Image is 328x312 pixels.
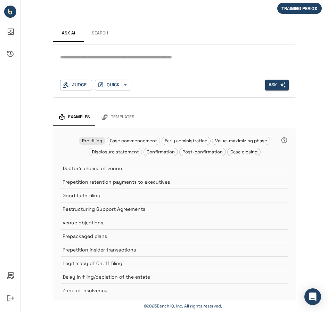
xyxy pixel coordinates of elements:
p: Venue objections [63,219,270,226]
div: Case closing [227,148,261,156]
p: Delay in filing/depletion of the estate [63,273,270,280]
button: Search [84,25,115,42]
div: Debtor's choice of venue [61,162,288,175]
p: Zone of insolvency [63,287,270,294]
p: Debtor's choice of venue [63,165,270,172]
div: Restructuring Support Agreements [61,202,288,216]
div: Disclosure statement [89,148,142,156]
span: Case closing [228,149,260,155]
p: Prepetition retention payments to executives [63,178,270,185]
div: Pre-filing [79,137,105,145]
span: Templates [111,114,134,120]
button: QUICK [95,80,131,90]
span: Pre-filing [79,138,105,144]
span: TRAINING PERIOD [277,6,322,11]
span: Ask AI [62,31,75,36]
div: Early administration [162,137,211,145]
div: Zone of insolvency [61,283,288,297]
div: Confirmation [143,148,178,156]
div: We are not billing you for your initial period of in-app activity. [277,3,325,14]
div: Prepetition retention payments to executives [61,175,288,189]
div: Case commencement [107,137,160,145]
div: Venue objections [61,216,288,229]
div: Legitimacy of Ch. 11 filing [61,256,288,270]
div: Open Intercom Messenger [304,288,321,305]
span: Value-maximizing phase [212,138,270,144]
p: Legitimacy of Ch. 11 filing [63,260,270,267]
div: Delay in filing/depletion of the estate [61,270,288,283]
p: Restructuring Support Agreements [63,206,270,213]
button: Judge [60,80,92,90]
div: Good faith filing [61,189,288,202]
div: Prepetition insider transactions [61,243,288,256]
div: examples and templates tabs [53,109,296,126]
span: Examples [68,114,90,120]
p: Prepackaged plans [63,233,270,240]
span: Enter search text [265,80,289,90]
div: Value-maximizing phase [212,137,270,145]
p: Prepetition insider transactions [63,246,270,253]
span: Confirmation [144,149,178,155]
div: Prepackaged plans [61,229,288,243]
p: Good faith filing [63,192,270,199]
span: Early administration [162,138,210,144]
span: Case commencement [107,138,160,144]
span: Disclosure statement [89,149,142,155]
span: Post-confirmation [180,149,225,155]
button: Ask [265,80,289,90]
div: Post-confirmation [179,148,226,156]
